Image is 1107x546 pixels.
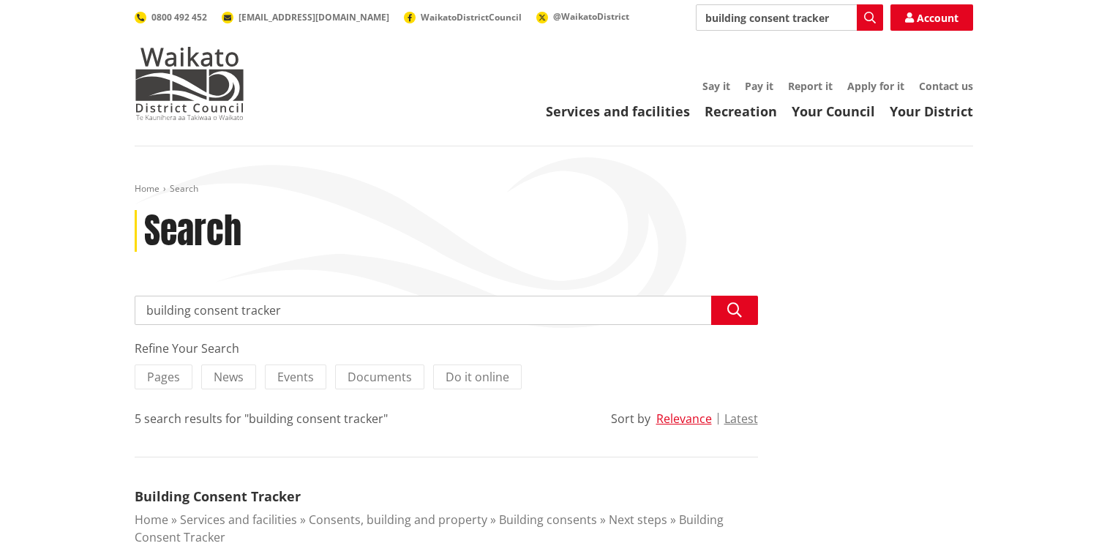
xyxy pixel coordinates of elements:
div: Sort by [611,410,650,427]
a: Home [135,512,168,528]
a: Building consents [499,512,597,528]
span: News [214,369,244,385]
a: Services and facilities [180,512,297,528]
span: WaikatoDistrictCouncil [421,11,522,23]
button: Relevance [656,412,712,425]
a: 0800 492 452 [135,11,207,23]
input: Search input [135,296,758,325]
div: Refine Your Search [135,340,758,357]
div: 5 search results for "building consent tracker" [135,410,388,427]
a: Report it [788,79,833,93]
a: @WaikatoDistrict [536,10,629,23]
a: Apply for it [847,79,904,93]
a: WaikatoDistrictCouncil [404,11,522,23]
a: Recreation [705,102,777,120]
span: Do it online [446,369,509,385]
a: Contact us [919,79,973,93]
a: Say it [702,79,730,93]
span: 0800 492 452 [151,11,207,23]
a: Services and facilities [546,102,690,120]
a: Consents, building and property [309,512,487,528]
a: Pay it [745,79,773,93]
span: Search [170,182,198,195]
span: Events [277,369,314,385]
img: Waikato District Council - Te Kaunihera aa Takiwaa o Waikato [135,47,244,120]
input: Search input [696,4,883,31]
a: Next steps [609,512,667,528]
a: Building Consent Tracker [135,487,301,505]
h1: Search [144,210,241,253]
span: Documents [348,369,412,385]
span: Pages [147,369,180,385]
a: Building Consent Tracker [135,512,724,545]
a: Home [135,182,160,195]
span: @WaikatoDistrict [553,10,629,23]
a: Your Council [792,102,875,120]
a: Your District [890,102,973,120]
nav: breadcrumb [135,183,973,195]
button: Latest [724,412,758,425]
a: [EMAIL_ADDRESS][DOMAIN_NAME] [222,11,389,23]
a: Account [890,4,973,31]
span: [EMAIL_ADDRESS][DOMAIN_NAME] [239,11,389,23]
